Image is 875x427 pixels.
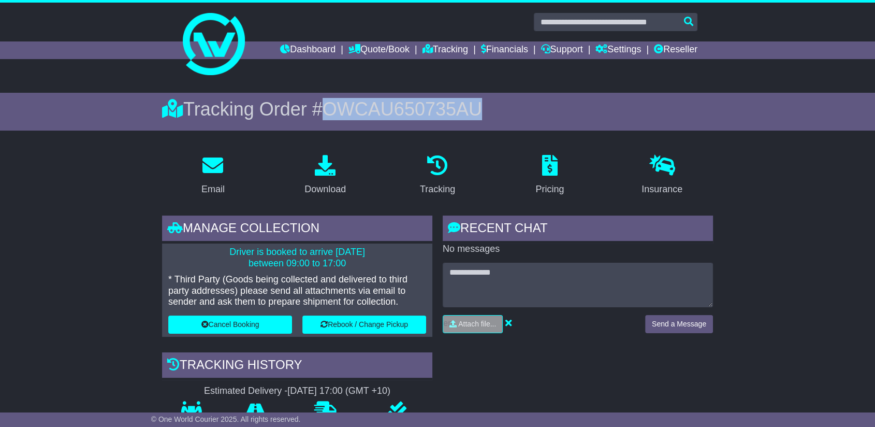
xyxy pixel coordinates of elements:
[287,386,390,397] div: [DATE] 17:00 (GMT +10)
[298,151,353,200] a: Download
[641,182,682,196] div: Insurance
[635,151,689,200] a: Insurance
[195,151,231,200] a: Email
[162,98,713,120] div: Tracking Order #
[541,41,582,59] a: Support
[348,41,410,59] a: Quote/Book
[323,98,482,120] span: OWCAU650735AU
[168,247,426,269] p: Driver is booked to arrive [DATE] between 09:00 to 17:00
[162,216,432,244] div: Manage collection
[422,41,468,59] a: Tracking
[201,182,225,196] div: Email
[420,182,455,196] div: Tracking
[168,274,426,308] p: * Third Party (Goods being collected and delivered to third party addresses) please send all atta...
[595,41,641,59] a: Settings
[535,182,564,196] div: Pricing
[645,315,713,333] button: Send a Message
[529,151,571,200] a: Pricing
[162,352,432,380] div: Tracking history
[481,41,528,59] a: Financials
[302,316,426,334] button: Rebook / Change Pickup
[168,316,292,334] button: Cancel Booking
[654,41,697,59] a: Reseller
[151,415,301,423] span: © One World Courier 2025. All rights reserved.
[304,182,346,196] div: Download
[443,244,713,255] p: No messages
[413,151,462,200] a: Tracking
[162,386,432,397] div: Estimated Delivery -
[280,41,336,59] a: Dashboard
[443,216,713,244] div: RECENT CHAT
